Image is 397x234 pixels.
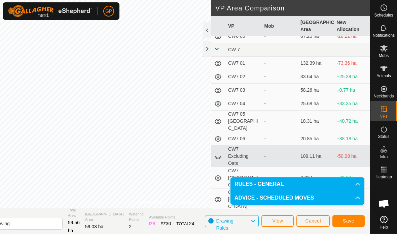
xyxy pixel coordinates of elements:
td: 20.85 ha [298,132,334,146]
td: 132.39 ha [298,57,334,70]
div: EZ [160,220,171,227]
div: - [264,135,295,142]
span: Heatmap [375,175,392,179]
td: CW7 04 [225,97,262,111]
span: 59.03 ha [85,224,104,229]
div: - [264,33,295,40]
td: CW6 05 [225,30,262,43]
span: Animals [376,74,391,78]
a: Contact Us [173,199,193,205]
td: CW7 05 [GEOGRAPHIC_DATA] [225,111,262,132]
div: Open chat [374,194,394,214]
td: -28.22 ha [334,30,370,43]
span: Cancel [305,218,321,224]
td: CW7 [GEOGRAPHIC_DATA] [225,189,262,210]
span: 24 [189,221,194,226]
td: CW7 Excluding Oats [225,146,262,167]
td: -73.36 ha [334,57,370,70]
span: Schedules [374,13,393,17]
th: VP [225,16,262,36]
span: View [272,218,283,224]
span: Help [380,225,388,229]
span: Total Area [68,207,80,218]
span: GP [105,8,112,15]
span: Infra [380,155,388,159]
span: Status [378,135,389,139]
td: +33.35 ha [334,97,370,111]
span: 59.56 ha [68,220,80,233]
td: -50.08 ha [334,146,370,167]
span: CW 7 [228,47,240,52]
button: Cancel [296,215,330,227]
div: - [264,60,295,67]
td: +40.72 ha [334,111,370,132]
span: 8 [153,221,155,226]
div: - [264,118,295,125]
th: Mob [262,16,298,36]
img: Gallagher Logo [8,5,92,17]
span: Neckbands [373,94,394,98]
td: 87.25 ha [298,30,334,43]
p-accordion-header: ADVICE - SCHEDULED MOVES [230,191,364,205]
span: ADVICE - SCHEDULED MOVES [234,195,314,201]
div: - [264,73,295,80]
span: Save [343,218,354,224]
td: CW7 02 [225,70,262,84]
div: - [264,87,295,94]
td: 25.68 ha [298,97,334,111]
div: - [264,100,295,107]
td: +25.39 ha [334,70,370,84]
span: Available Points [149,214,194,220]
td: CW7 03 [225,84,262,97]
th: New Allocation [334,16,370,36]
span: RULES - GENERAL [234,181,284,187]
span: Mobs [379,54,389,58]
td: +0.77 ha [334,84,370,97]
p-accordion-header: RULES - GENERAL [230,177,364,191]
span: Notifications [373,33,395,37]
td: +49.67 ha [334,167,370,189]
div: - [264,153,295,160]
td: +38.18 ha [334,132,370,146]
a: Help [370,213,397,232]
button: Save [332,215,365,227]
div: TOTAL [176,220,194,227]
div: - [264,174,295,181]
td: 58.26 ha [298,84,334,97]
button: View [261,215,294,227]
td: CW7 [GEOGRAPHIC_DATA] [225,167,262,189]
td: 9.36 ha [298,167,334,189]
td: CW7 01 [225,57,262,70]
a: Privacy Policy [140,199,165,205]
span: [GEOGRAPHIC_DATA] Area [85,211,124,223]
span: 2 [129,224,132,229]
h2: VP Area Comparison [215,4,370,12]
td: 18.31 ha [298,111,334,132]
span: Drawing Rules [216,218,233,231]
span: 30 [166,221,171,226]
span: Watering Points [129,211,144,223]
td: 33.64 ha [298,70,334,84]
span: VPs [380,114,387,118]
div: IZ [149,220,155,227]
td: 109.11 ha [298,146,334,167]
td: CW7 06 [225,132,262,146]
th: [GEOGRAPHIC_DATA] Area [298,16,334,36]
